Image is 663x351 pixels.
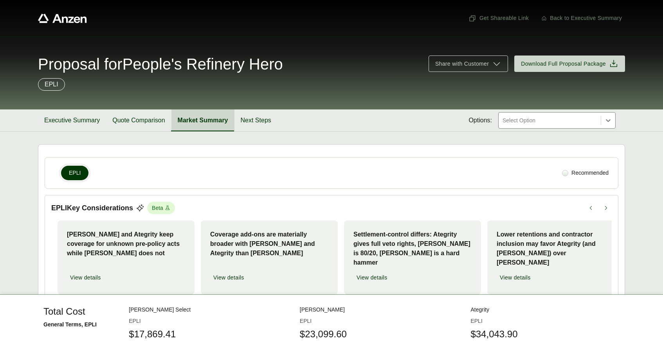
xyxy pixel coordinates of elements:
[429,56,508,72] button: Share with Customer
[147,202,175,214] span: Beta
[430,329,445,346] button: Download option
[38,14,87,23] a: Anzen website
[467,329,483,345] img: Ategrity-Logo
[213,274,244,282] span: View details
[559,166,612,180] div: Recommended
[51,203,133,213] p: EPLI Key Considerations
[69,169,81,177] span: EPLI
[468,116,492,125] span: Options:
[67,230,185,258] p: [PERSON_NAME] and Ategrity keep coverage for unknown pre-policy acts while [PERSON_NAME] does not
[38,56,283,72] span: Proposal for People's Refinery Hero
[134,329,150,345] img: Hamilton Select-Logo
[497,230,615,267] p: Lower retentions and contractor inclusion may favor Ategrity (and [PERSON_NAME]) over [PERSON_NAME]
[156,329,229,336] span: Quote 1
[301,329,317,345] img: Hudson-Logo
[514,56,625,72] button: Download Full Proposal Package
[70,274,101,282] span: View details
[210,230,328,258] p: Coverage add-ons are materially broader with [PERSON_NAME] and Ategrity than [PERSON_NAME]
[500,274,531,282] span: View details
[550,14,622,22] span: Back to Executive Summary
[497,270,534,285] button: View details
[45,80,58,89] p: EPLI
[489,336,513,346] span: Ategrity
[38,109,106,131] button: Executive Summary
[468,14,529,22] span: Get Shareable Link
[489,329,513,336] span: Quote 3
[263,329,279,346] button: Download option
[465,11,532,25] button: Get Shareable Link
[353,270,391,285] button: View details
[67,270,104,285] button: View details
[323,336,375,346] span: [PERSON_NAME]
[357,274,387,282] span: View details
[61,166,88,180] button: EPLI
[596,329,612,346] button: Download option
[171,109,234,131] button: Market Summary
[210,270,247,285] button: View details
[234,109,277,131] button: Next Steps
[106,109,171,131] button: Quote Comparison
[521,60,606,68] span: Download Full Proposal Package
[323,329,375,336] span: Quote 2
[538,11,625,25] button: Back to Executive Summary
[435,60,489,68] span: Share with Customer
[353,230,472,267] p: Settlement-control differs: Ategrity gives full veto rights, [PERSON_NAME] is 80/20, [PERSON_NAME...
[156,336,229,346] span: [PERSON_NAME] Select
